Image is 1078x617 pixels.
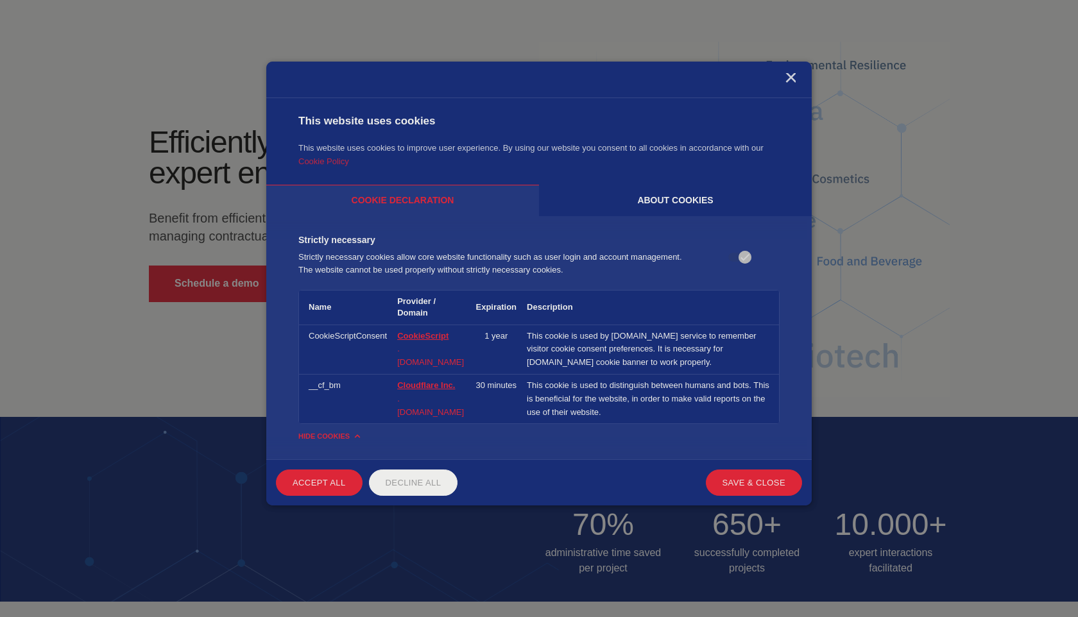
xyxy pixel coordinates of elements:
[1014,555,1078,617] iframe: Chat Widget
[397,380,455,390] a: Cloudflare Inc.
[298,251,694,281] div: Strictly necessary cookies allow core website functionality such as user login and account manage...
[298,143,764,153] span: This website uses cookies to improve user experience. By using our website you consent to all coo...
[266,62,812,505] div: Close This website uses cookies This website uses cookies to improve user experience. By using ou...
[298,430,350,442] span: Hide cookies
[706,469,803,496] div: Save & Close
[298,234,694,246] div: Strictly necessary
[298,114,780,128] div: This website uses cookies
[522,375,779,424] td: This cookie is used to distinguish between humans and bots. This is beneficial for the website, i...
[392,291,470,325] th: Provider / Domain
[299,375,392,424] td: __cf_bm
[471,325,522,374] td: 1 year
[369,469,458,496] div: Decline all
[298,156,349,166] a: Cookie Policy
[299,291,392,325] th: Name
[471,291,522,325] th: Expiration
[471,375,522,424] td: 30 minutes
[266,185,539,216] div: Cookie declaration
[276,469,363,496] div: Accept all
[299,325,392,374] td: CookieScriptConsent
[392,375,470,424] td: .[DOMAIN_NAME]
[522,291,779,325] th: Description
[539,185,812,216] div: About cookies
[784,73,796,85] div: Close
[392,325,470,374] td: .[DOMAIN_NAME]
[522,325,779,374] td: This cookie is used by [DOMAIN_NAME] service to remember visitor cookie consent preferences. It i...
[397,331,449,341] a: CookieScript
